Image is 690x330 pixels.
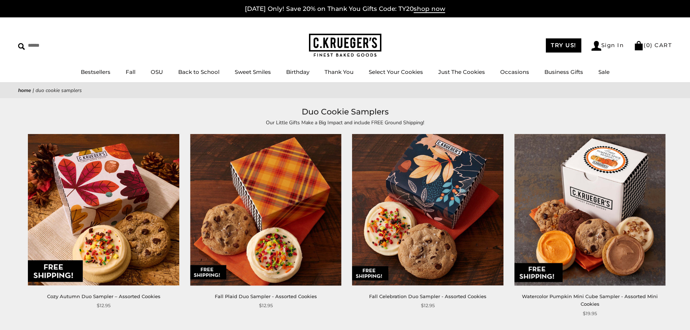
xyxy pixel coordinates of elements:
[215,293,317,299] a: Fall Plaid Duo Sampler - Assorted Cookies
[18,87,31,94] a: Home
[28,134,179,285] img: Cozy Autumn Duo Sampler – Assorted Cookies
[126,68,135,75] a: Fall
[97,302,110,309] span: $12.95
[81,68,110,75] a: Bestsellers
[18,86,672,95] nav: breadcrumbs
[18,43,25,50] img: Search
[286,68,309,75] a: Birthday
[546,38,581,53] a: TRY US!
[598,68,610,75] a: Sale
[369,293,486,299] a: Fall Celebration Duo Sampler - Assorted Cookies
[18,40,104,51] input: Search
[634,42,672,49] a: (0) CART
[500,68,529,75] a: Occasions
[414,5,445,13] span: shop now
[369,68,423,75] a: Select Your Cookies
[646,42,651,49] span: 0
[190,134,341,285] img: Fall Plaid Duo Sampler - Assorted Cookies
[421,302,435,309] span: $12.95
[634,41,644,50] img: Bag
[438,68,485,75] a: Just The Cookies
[352,134,503,285] img: Fall Celebration Duo Sampler - Assorted Cookies
[544,68,583,75] a: Business Gifts
[178,68,219,75] a: Back to School
[245,5,445,13] a: [DATE] Only! Save 20% on Thank You Gifts Code: TY20shop now
[522,293,658,307] a: Watercolor Pumpkin Mini Cube Sampler - Assorted Mini Cookies
[235,68,271,75] a: Sweet Smiles
[591,41,624,51] a: Sign In
[309,34,381,57] img: C.KRUEGER'S
[259,302,273,309] span: $12.95
[325,68,354,75] a: Thank You
[35,87,82,94] span: Duo Cookie Samplers
[514,134,665,285] img: Watercolor Pumpkin Mini Cube Sampler - Assorted Mini Cookies
[29,105,661,118] h1: Duo Cookie Samplers
[179,118,512,127] p: Our Little Gifts Make a Big Impact and include FREE Ground Shipping!
[583,310,597,317] span: $19.95
[151,68,163,75] a: OSU
[33,87,34,94] span: |
[591,41,601,51] img: Account
[47,293,160,299] a: Cozy Autumn Duo Sampler – Assorted Cookies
